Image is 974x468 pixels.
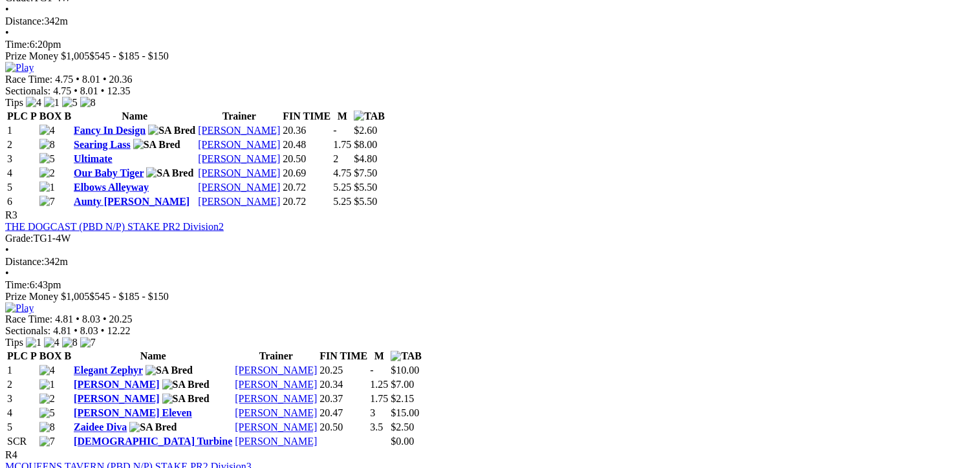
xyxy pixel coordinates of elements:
[391,365,419,376] span: $10.00
[234,350,318,363] th: Trainer
[5,62,34,74] img: Play
[55,314,73,325] span: 4.81
[82,74,100,85] span: 8.01
[5,27,9,38] span: •
[333,167,351,178] text: 4.75
[282,153,331,165] td: 20.50
[235,408,317,419] a: [PERSON_NAME]
[133,139,180,151] img: SA Bred
[197,110,281,123] th: Trainer
[354,182,377,193] span: $5.50
[319,379,368,392] td: 20.34
[6,365,38,378] td: 1
[319,421,368,434] td: 20.50
[64,351,71,362] span: B
[5,50,959,62] div: Prize Money $1,005
[74,139,131,150] a: Searing Lass
[7,351,28,362] span: PLC
[6,393,38,406] td: 3
[5,233,34,244] span: Grade:
[319,407,368,420] td: 20.47
[333,182,351,193] text: 5.25
[370,379,388,390] text: 1.25
[282,110,331,123] th: FIN TIME
[354,167,377,178] span: $7.50
[6,436,38,449] td: SCR
[5,268,9,279] span: •
[198,139,280,150] a: [PERSON_NAME]
[103,314,107,325] span: •
[198,153,280,164] a: [PERSON_NAME]
[109,74,133,85] span: 20.36
[5,16,44,27] span: Distance:
[74,153,113,164] a: Ultimate
[5,233,959,244] div: TG1-4W
[235,365,317,376] a: [PERSON_NAME]
[26,97,41,109] img: 4
[5,39,959,50] div: 6:20pm
[5,326,50,337] span: Sectionals:
[5,97,23,108] span: Tips
[62,337,78,349] img: 8
[39,167,55,179] img: 2
[39,196,55,207] img: 7
[235,394,317,405] a: [PERSON_NAME]
[319,365,368,378] td: 20.25
[39,365,55,377] img: 4
[282,138,331,151] td: 20.48
[74,167,144,178] a: Our Baby Tiger
[26,337,41,349] img: 1
[354,139,377,150] span: $8.00
[198,182,280,193] a: [PERSON_NAME]
[5,16,959,27] div: 342m
[39,125,55,136] img: 4
[44,97,60,109] img: 1
[5,4,9,15] span: •
[5,291,959,303] div: Prize Money $1,005
[129,422,177,434] img: SA Bred
[391,408,419,419] span: $15.00
[39,394,55,405] img: 2
[74,125,146,136] a: Fancy In Design
[80,326,98,337] span: 8.03
[80,337,96,349] img: 7
[74,394,159,405] a: [PERSON_NAME]
[101,326,105,337] span: •
[354,125,377,136] span: $2.60
[7,111,28,122] span: PLC
[282,181,331,194] td: 20.72
[82,314,100,325] span: 8.03
[6,153,38,165] td: 3
[146,167,193,179] img: SA Bred
[74,196,189,207] a: Aunty [PERSON_NAME]
[5,39,30,50] span: Time:
[354,111,385,122] img: TAB
[391,351,422,363] img: TAB
[73,110,196,123] th: Name
[332,110,352,123] th: M
[6,379,38,392] td: 2
[109,314,133,325] span: 20.25
[282,167,331,180] td: 20.69
[39,153,55,165] img: 5
[333,153,338,164] text: 2
[39,408,55,420] img: 5
[39,422,55,434] img: 8
[53,85,71,96] span: 4.75
[74,422,127,433] a: Zaidee Diva
[5,74,52,85] span: Race Time:
[74,379,159,390] a: [PERSON_NAME]
[44,337,60,349] img: 4
[30,351,37,362] span: P
[391,379,414,390] span: $7.00
[39,351,62,362] span: BOX
[5,244,9,255] span: •
[53,326,71,337] span: 4.81
[162,379,210,391] img: SA Bred
[6,195,38,208] td: 6
[74,326,78,337] span: •
[74,436,232,447] a: [DEMOGRAPHIC_DATA] Turbine
[89,291,169,302] span: $545 - $185 - $150
[370,365,373,376] text: -
[354,196,377,207] span: $5.50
